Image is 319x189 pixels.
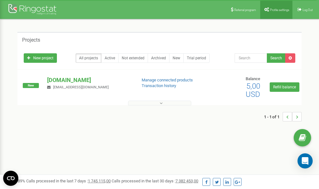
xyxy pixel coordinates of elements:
a: Manage connected products [142,78,193,82]
span: Log Out [303,8,313,12]
a: Archived [148,53,169,63]
input: Search [235,53,267,63]
span: [EMAIL_ADDRESS][DOMAIN_NAME] [53,85,109,89]
span: Profile settings [270,8,289,12]
span: New [23,83,39,88]
u: 7 382 453,00 [175,179,198,183]
a: Trial period [183,53,210,63]
a: All projects [76,53,101,63]
a: New project [24,53,57,63]
a: New [169,53,184,63]
span: Calls processed in the last 7 days : [26,179,111,183]
p: [DOMAIN_NAME] [47,76,131,84]
h5: Projects [22,37,40,43]
span: 1 - 1 of 1 [264,112,283,121]
nav: ... [264,106,302,128]
button: Search [267,53,285,63]
button: Open CMP widget [3,171,18,186]
span: Balance [246,76,260,81]
span: Referral program [234,8,256,12]
u: 1 745 115,00 [88,179,111,183]
a: Active [101,53,119,63]
span: 5,00 USD [246,82,260,99]
a: Transaction history [142,83,176,88]
a: Not extended [118,53,148,63]
div: Open Intercom Messenger [298,153,313,168]
a: Refill balance [270,82,299,92]
span: Calls processed in the last 30 days : [112,179,198,183]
